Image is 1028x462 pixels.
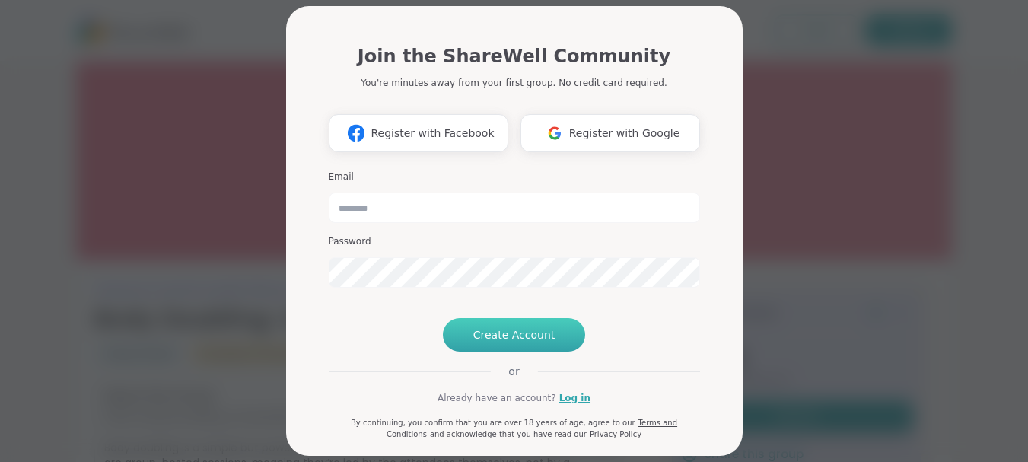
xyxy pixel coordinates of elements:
[443,318,586,352] button: Create Account
[520,114,700,152] button: Register with Google
[342,119,371,147] img: ShareWell Logomark
[351,419,635,427] span: By continuing, you confirm that you are over 18 years of age, agree to our
[329,170,700,183] h3: Email
[358,43,670,70] h1: Join the ShareWell Community
[371,126,494,142] span: Register with Facebook
[490,364,537,379] span: or
[590,430,641,438] a: Privacy Policy
[569,126,680,142] span: Register with Google
[540,119,569,147] img: ShareWell Logomark
[329,235,700,248] h3: Password
[329,114,508,152] button: Register with Facebook
[438,391,556,405] span: Already have an account?
[559,391,590,405] a: Log in
[361,76,667,90] p: You're minutes away from your first group. No credit card required.
[473,327,555,343] span: Create Account
[430,430,587,438] span: and acknowledge that you have read our
[387,419,677,438] a: Terms and Conditions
